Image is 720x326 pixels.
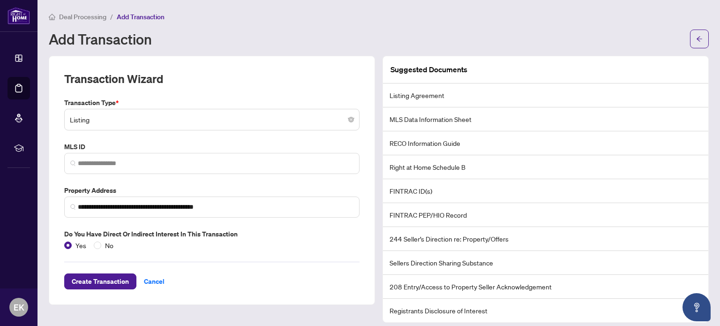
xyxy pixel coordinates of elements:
span: Add Transaction [117,13,165,21]
li: MLS Data Information Sheet [383,107,708,131]
img: search_icon [70,204,76,210]
span: Listing [70,111,354,129]
article: Suggested Documents [390,64,467,76]
li: 244 Seller’s Direction re: Property/Offers [383,227,708,251]
li: FINTRAC ID(s) [383,179,708,203]
li: 208 Entry/Access to Property Seller Acknowledgement [383,275,708,299]
h1: Add Transaction [49,31,152,46]
button: Cancel [136,273,172,289]
span: EK [14,301,24,314]
h2: Transaction Wizard [64,71,163,86]
button: Open asap [682,293,711,321]
li: Sellers Direction Sharing Substance [383,251,708,275]
span: Yes [72,240,90,250]
li: RECO Information Guide [383,131,708,155]
label: Transaction Type [64,98,360,108]
img: logo [7,7,30,24]
span: arrow-left [696,36,703,42]
button: Create Transaction [64,273,136,289]
span: No [101,240,117,250]
img: search_icon [70,160,76,166]
label: MLS ID [64,142,360,152]
li: FINTRAC PEP/HIO Record [383,203,708,227]
li: Listing Agreement [383,83,708,107]
label: Do you have direct or indirect interest in this transaction [64,229,360,239]
span: Cancel [144,274,165,289]
span: home [49,14,55,20]
li: Registrants Disclosure of Interest [383,299,708,322]
span: Deal Processing [59,13,106,21]
span: close-circle [348,117,354,122]
li: Right at Home Schedule B [383,155,708,179]
label: Property Address [64,185,360,196]
li: / [110,11,113,22]
span: Create Transaction [72,274,129,289]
